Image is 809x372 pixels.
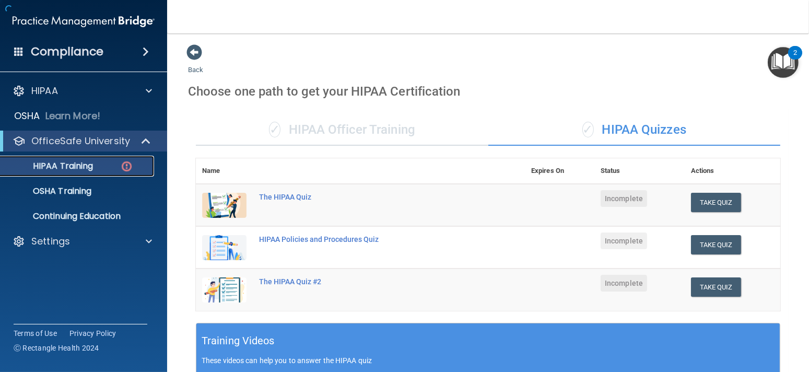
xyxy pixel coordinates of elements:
a: HIPAA [13,85,152,97]
p: OSHA Training [7,186,91,196]
img: danger-circle.6113f641.png [120,160,133,173]
th: Status [594,158,685,184]
span: Incomplete [601,233,647,249]
a: OfficeSafe University [13,135,151,147]
button: Take Quiz [691,277,741,297]
p: Continuing Education [7,211,149,222]
th: Expires On [525,158,594,184]
a: Terms of Use [14,328,57,339]
p: HIPAA Training [7,161,93,171]
div: HIPAA Officer Training [196,114,488,146]
p: OSHA [14,110,40,122]
a: Settings [13,235,152,248]
span: Incomplete [601,190,647,207]
p: OfficeSafe University [31,135,130,147]
span: ✓ [582,122,594,137]
h4: Compliance [31,44,103,59]
div: The HIPAA Quiz [259,193,473,201]
th: Actions [685,158,780,184]
th: Name [196,158,253,184]
a: Privacy Policy [69,328,116,339]
div: HIPAA Policies and Procedures Quiz [259,235,473,243]
button: Take Quiz [691,193,741,212]
span: ✓ [269,122,280,137]
h5: Training Videos [202,332,275,350]
div: HIPAA Quizzes [488,114,781,146]
p: Settings [31,235,70,248]
div: Choose one path to get your HIPAA Certification [188,76,788,107]
div: 2 [793,53,797,66]
span: Ⓒ Rectangle Health 2024 [14,343,99,353]
a: Back [188,53,203,74]
p: HIPAA [31,85,58,97]
span: Incomplete [601,275,647,292]
button: Open Resource Center, 2 new notifications [768,47,799,78]
div: The HIPAA Quiz #2 [259,277,473,286]
p: Learn More! [45,110,101,122]
p: These videos can help you to answer the HIPAA quiz [202,356,775,365]
button: Take Quiz [691,235,741,254]
img: PMB logo [13,11,155,32]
